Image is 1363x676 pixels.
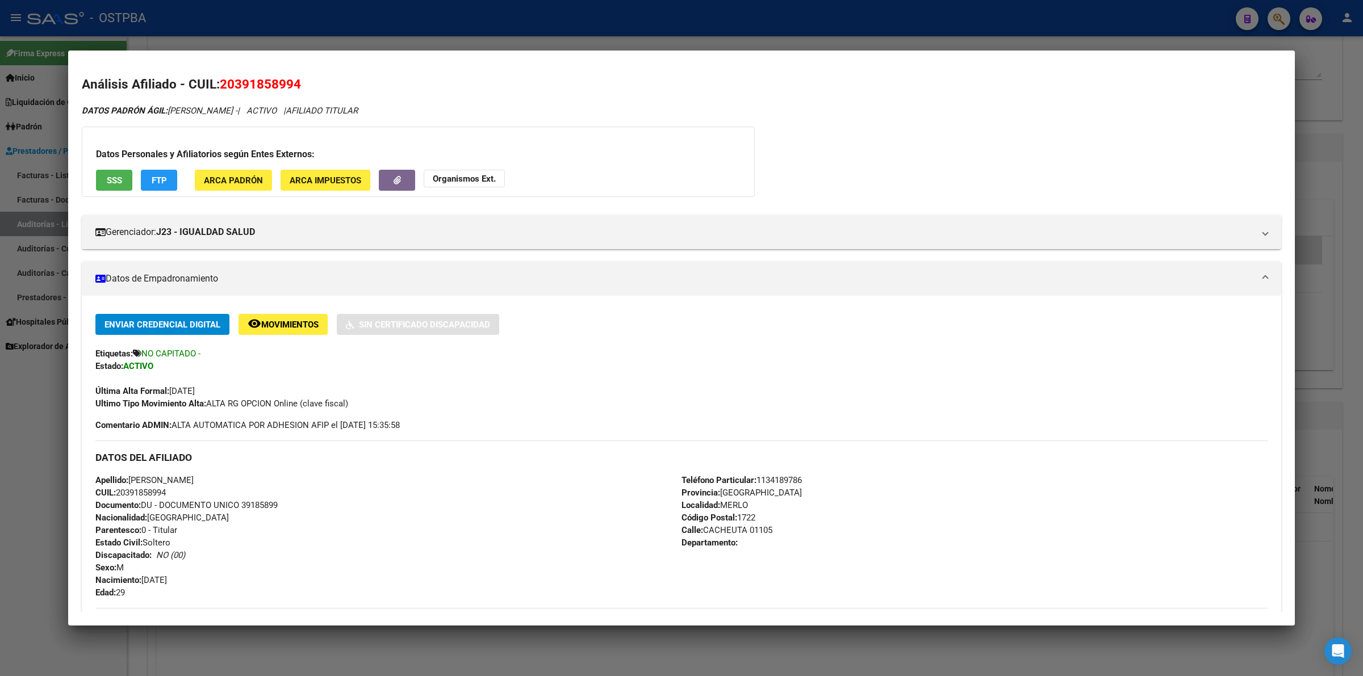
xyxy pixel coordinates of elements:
[681,475,802,485] span: 1134189786
[95,562,116,573] strong: Sexo:
[95,349,133,359] strong: Etiquetas:
[95,525,177,535] span: 0 - Titular
[95,475,194,485] span: [PERSON_NAME]
[82,262,1281,296] mat-expansion-panel-header: Datos de Empadronamiento
[156,225,255,239] strong: J23 - IGUALDAD SALUD
[156,550,185,560] i: NO (00)
[204,175,263,186] span: ARCA Padrón
[141,170,177,191] button: FTP
[95,587,125,598] span: 29
[95,420,172,430] strong: Comentario ADMIN:
[95,272,1254,285] mat-panel-title: Datos de Empadronamiento
[123,361,153,371] strong: ACTIVO
[359,320,490,330] span: Sin Certificado Discapacidad
[681,538,738,548] strong: Departamento:
[96,170,132,191] button: SSS
[239,314,328,335] button: Movimientos
[141,349,200,359] span: NO CAPITADO -
[95,513,229,523] span: [GEOGRAPHIC_DATA]
[82,215,1281,249] mat-expansion-panel-header: Gerenciador:J23 - IGUALDAD SALUD
[104,320,220,330] span: Enviar Credencial Digital
[82,106,237,116] span: [PERSON_NAME] -
[82,106,358,116] i: | ACTIVO |
[681,513,755,523] span: 1722
[95,488,116,498] strong: CUIL:
[95,419,400,431] span: ALTA AUTOMATICA POR ADHESION AFIP el [DATE] 15:35:58
[220,77,301,91] span: 20391858994
[95,386,195,396] span: [DATE]
[1324,637,1352,665] div: Open Intercom Messenger
[95,386,169,396] strong: Última Alta Formal:
[95,500,141,510] strong: Documento:
[95,513,147,523] strong: Nacionalidad:
[107,175,122,186] span: SSS
[152,175,167,186] span: FTP
[95,314,229,335] button: Enviar Credencial Digital
[681,513,737,523] strong: Código Postal:
[95,538,170,548] span: Soltero
[95,398,206,409] strong: Ultimo Tipo Movimiento Alta:
[95,587,116,598] strong: Edad:
[95,225,1254,239] mat-panel-title: Gerenciador:
[95,398,348,409] span: ALTA RG OPCION Online (clave fiscal)
[95,488,166,498] span: 20391858994
[433,174,496,184] strong: Organismos Ext.
[195,170,272,191] button: ARCA Padrón
[290,175,361,186] span: ARCA Impuestos
[681,525,703,535] strong: Calle:
[286,106,358,116] span: AFILIADO TITULAR
[681,500,748,510] span: MERLO
[95,500,278,510] span: DU - DOCUMENTO UNICO 39185899
[95,538,143,548] strong: Estado Civil:
[261,320,319,330] span: Movimientos
[681,500,720,510] strong: Localidad:
[681,525,772,535] span: CACHEUTA 01105
[95,562,124,573] span: M
[95,575,167,585] span: [DATE]
[681,475,756,485] strong: Teléfono Particular:
[95,550,152,560] strong: Discapacitado:
[95,361,123,371] strong: Estado:
[681,488,720,498] strong: Provincia:
[82,75,1281,94] h2: Análisis Afiliado - CUIL:
[82,106,168,116] strong: DATOS PADRÓN ÁGIL:
[248,317,261,330] mat-icon: remove_red_eye
[424,170,505,187] button: Organismos Ext.
[95,525,141,535] strong: Parentesco:
[337,314,499,335] button: Sin Certificado Discapacidad
[681,488,802,498] span: [GEOGRAPHIC_DATA]
[96,148,741,161] h3: Datos Personales y Afiliatorios según Entes Externos:
[95,451,1268,464] h3: DATOS DEL AFILIADO
[281,170,370,191] button: ARCA Impuestos
[95,575,141,585] strong: Nacimiento:
[95,475,128,485] strong: Apellido:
